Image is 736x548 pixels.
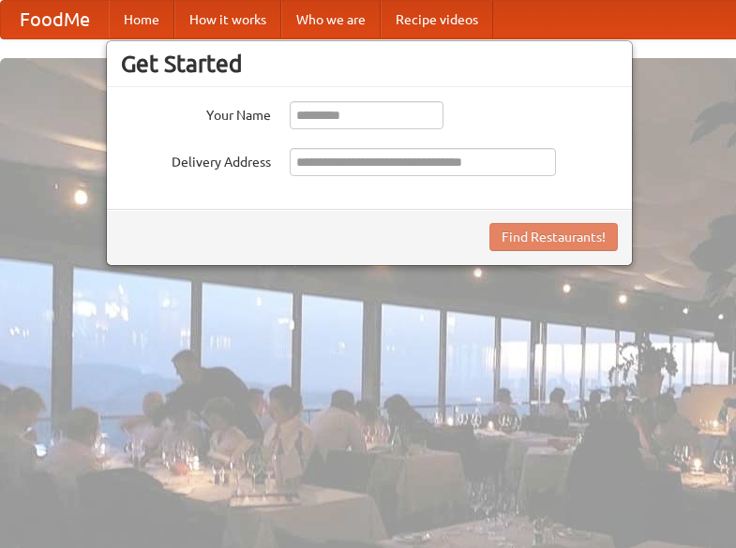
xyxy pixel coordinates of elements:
[121,148,271,171] label: Delivery Address
[109,1,174,38] a: Home
[281,1,381,38] a: Who we are
[121,50,618,78] h3: Get Started
[489,223,618,251] button: Find Restaurants!
[174,1,281,38] a: How it works
[1,1,109,38] a: FoodMe
[121,101,271,125] label: Your Name
[381,1,493,38] a: Recipe videos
